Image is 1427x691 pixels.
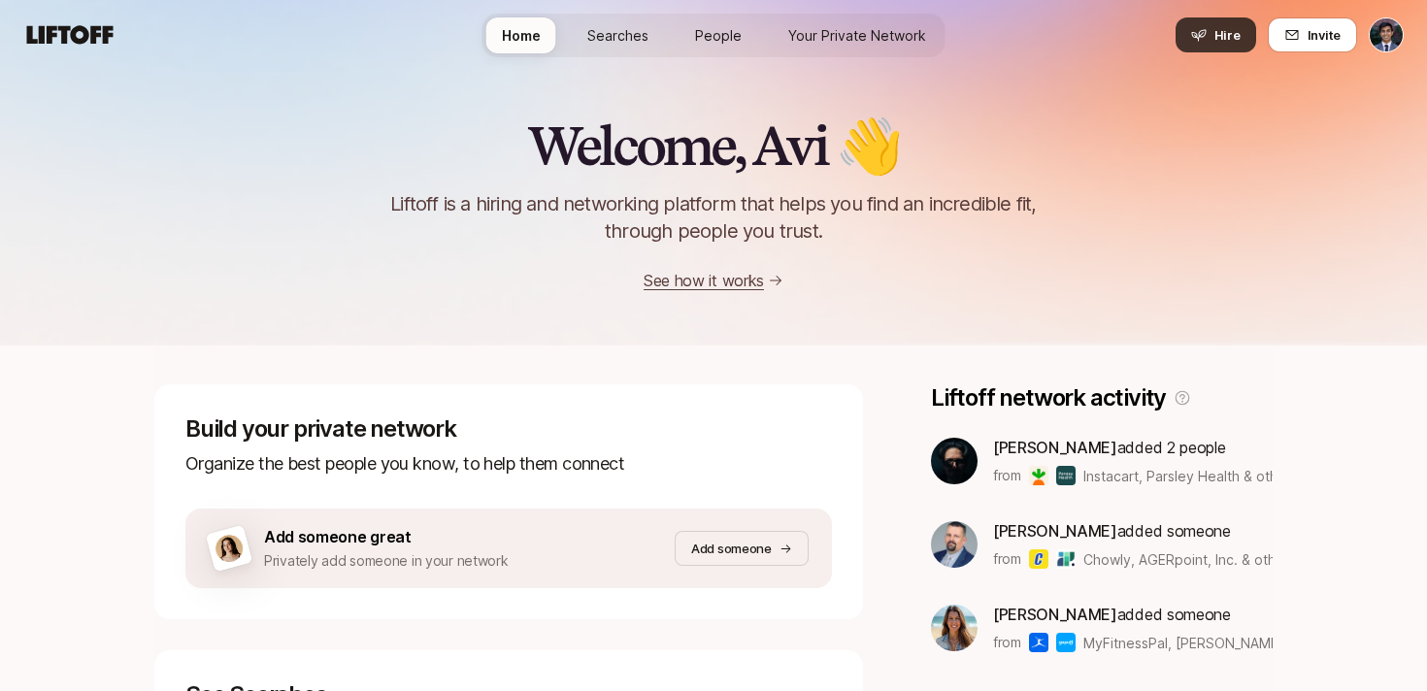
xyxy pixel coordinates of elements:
[993,435,1273,460] p: added 2 people
[1369,17,1404,52] button: Avi Saraf
[185,450,832,477] p: Organize the best people you know, to help them connect
[572,17,664,53] a: Searches
[993,547,1021,571] p: from
[1083,468,1298,484] span: Instacart, Parsley Health & others
[993,631,1021,654] p: from
[366,190,1061,245] p: Liftoff is a hiring and networking platform that helps you find an incredible fit, through people...
[1268,17,1357,52] button: Invite
[1056,549,1076,569] img: AGERpoint, Inc.
[675,531,809,566] button: Add someone
[1029,633,1048,652] img: MyFitnessPal
[1370,18,1403,51] img: Avi Saraf
[691,539,772,558] p: Add someone
[502,25,541,46] span: Home
[993,602,1273,627] p: added someone
[1176,17,1256,52] button: Hire
[1083,549,1273,570] span: Chowly, AGERpoint, Inc. & others
[1083,633,1273,653] span: MyFitnessPal, [PERSON_NAME] & others
[486,17,556,53] a: Home
[1214,25,1241,45] span: Hire
[587,25,648,46] span: Searches
[993,521,1117,541] span: [PERSON_NAME]
[264,549,509,573] p: Privately add someone in your network
[1308,25,1341,45] span: Invite
[1029,549,1048,569] img: Chowly
[264,524,509,549] p: Add someone great
[788,25,926,46] span: Your Private Network
[1056,466,1076,485] img: Parsley Health
[680,17,757,53] a: People
[695,25,742,46] span: People
[931,521,978,568] img: 16c2148d_a277_47e0_8b13_4e31505bedd2.jpg
[773,17,942,53] a: Your Private Network
[993,464,1021,487] p: from
[931,438,978,484] img: 47dd0b03_c0d6_4f76_830b_b248d182fe69.jpg
[527,116,900,175] h2: Welcome, Avi 👋
[993,518,1273,543] p: added someone
[185,415,832,443] p: Build your private network
[1056,633,1076,652] img: Gopuff
[213,532,246,565] img: woman-on-brown-bg.png
[931,605,978,651] img: ACg8ocJ4E7KNf1prt9dpF452N_rrNikae2wvUsc1K4T329jtwYtvoDHlKA=s160-c
[993,605,1117,624] span: [PERSON_NAME]
[1029,466,1048,485] img: Instacart
[993,438,1117,457] span: [PERSON_NAME]
[931,384,1166,411] p: Liftoff network activity
[644,271,764,290] a: See how it works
